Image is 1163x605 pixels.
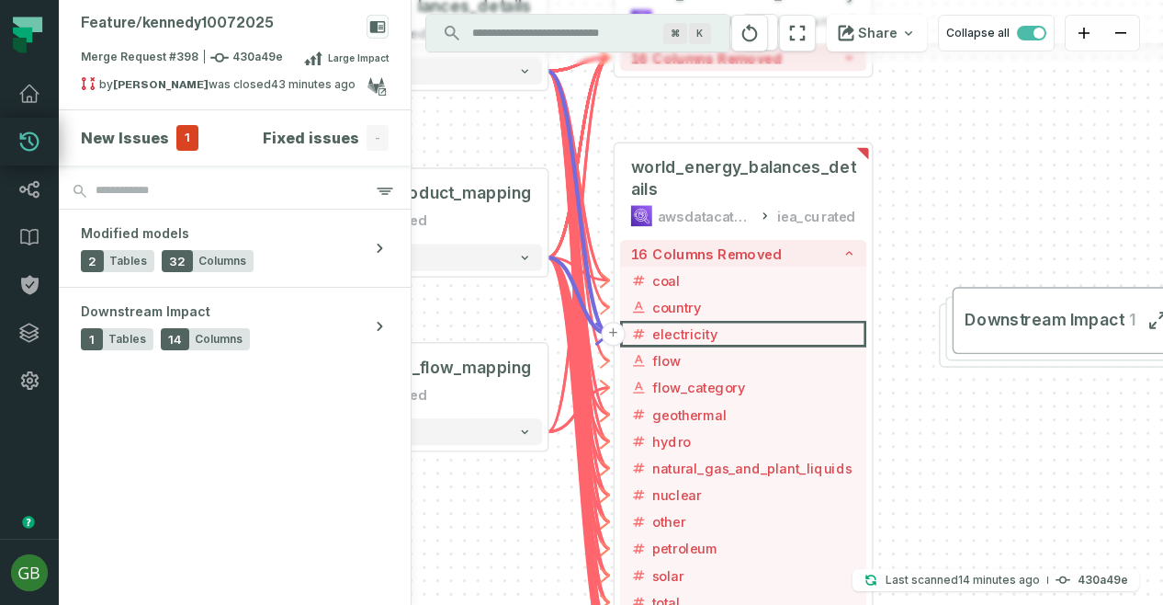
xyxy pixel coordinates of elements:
button: natural_gas_and_plant_liquids [620,455,866,482]
button: other [620,508,866,535]
span: roduct_mapping [401,182,532,203]
button: geothermal [620,401,866,428]
button: flow_category [620,374,866,401]
span: other [652,512,856,532]
button: + [601,322,625,346]
a: View on gitlab [365,74,389,98]
img: avatar of Geetha Bijjam [11,554,48,591]
div: iea_curated [777,205,856,226]
span: geothermal [652,405,856,425]
h4: New Issues [81,127,169,149]
span: Downstream Impact [81,302,210,321]
div: iea_cleansed [339,383,427,405]
span: petroleum [652,539,856,559]
button: Downstream Impact1Tables14Columns [59,288,411,365]
span: world_energy_balances_details [631,157,856,200]
span: float [631,325,648,342]
button: country [620,293,866,320]
button: hydro [620,428,866,454]
span: float [631,406,648,423]
span: 1 [176,125,198,151]
span: float [631,487,648,504]
button: Share [827,15,927,51]
button: New Issues1Fixed issues- [81,125,389,151]
relative-time: Oct 7, 2025, 4:26 PM CDT [958,573,1040,587]
span: Tables [109,254,147,268]
span: s_flow_mapping [403,357,532,378]
span: float [631,460,648,476]
div: iea_cleansed [339,210,427,231]
span: float [631,567,648,584]
button: Modified models2Tables32Columns [59,210,411,287]
span: flow_category [652,378,856,398]
span: 16 columns removed [631,50,783,66]
button: electricity [620,321,866,348]
button: zoom in [1066,16,1102,51]
span: 16 columns removed [631,245,783,262]
div: awsdatacatalog [658,205,753,226]
span: hydro [652,431,856,451]
g: Edge from 08b146005e7343243d491f08957e10b7 to 226592dcbcbea1e8d73d500f2e5f0a47 [548,58,609,72]
span: Press ⌘ + K to focus the search bar [663,23,687,44]
span: 2 [81,250,104,272]
g: Edge from 50f6f9dcb98375008f9fa6385cc16b7d to 2278dac18b1f447a9ebe5c9669d46720 [548,257,609,576]
span: Tables [108,332,146,347]
button: zoom out [1102,16,1139,51]
h4: 430a49e [1078,575,1128,586]
span: 32 [162,250,193,272]
span: 1 [1123,310,1135,331]
span: Columns [198,254,246,268]
span: Modified models [81,224,189,243]
button: solar [620,562,866,588]
g: Edge from 08b146005e7343243d491f08957e10b7 to 2278dac18b1f447a9ebe5c9669d46720 [548,71,609,334]
button: flow [620,348,866,374]
span: Columns [195,332,243,347]
span: - [367,125,389,151]
span: float [631,541,648,557]
span: float [631,272,648,289]
span: nuclear [652,485,856,505]
span: string [631,353,648,370]
div: by was closed [81,76,367,98]
button: Collapse all [938,15,1055,51]
span: string [631,380,648,396]
div: Feature/kennedy10072025 [81,15,274,32]
div: world_energy_balances_product_mapping [306,182,531,203]
span: 14 [161,328,189,350]
span: coal [652,270,856,291]
span: string [631,299,648,315]
button: coal [620,267,866,293]
p: Last scanned [886,571,1040,589]
span: flow [652,350,856,371]
button: petroleum [620,535,866,562]
span: float [631,433,648,450]
span: Merge Request #398 430a49e [81,49,283,67]
span: Large Impact [328,51,389,65]
span: Downstream Impact [965,310,1124,331]
span: natural_gas_and_plant_liquids [652,458,856,478]
span: float [631,514,648,531]
span: Press ⌘ + K to focus the search bar [689,23,711,44]
span: electricity [652,324,856,344]
span: solar [652,565,856,586]
button: Last scanned[DATE] 4:26:17 PM430a49e [852,569,1139,591]
div: world_energy_balances_flow_mapping [306,357,531,378]
h4: Fixed issues [263,127,359,149]
div: Tooltip anchor [20,514,37,531]
button: nuclear [620,482,866,508]
span: 1 [81,328,103,350]
span: country [652,297,856,317]
strong: kennedy bruce (kennedybruce) [113,79,209,90]
relative-time: Oct 7, 2025, 3:56 PM CDT [271,77,356,91]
